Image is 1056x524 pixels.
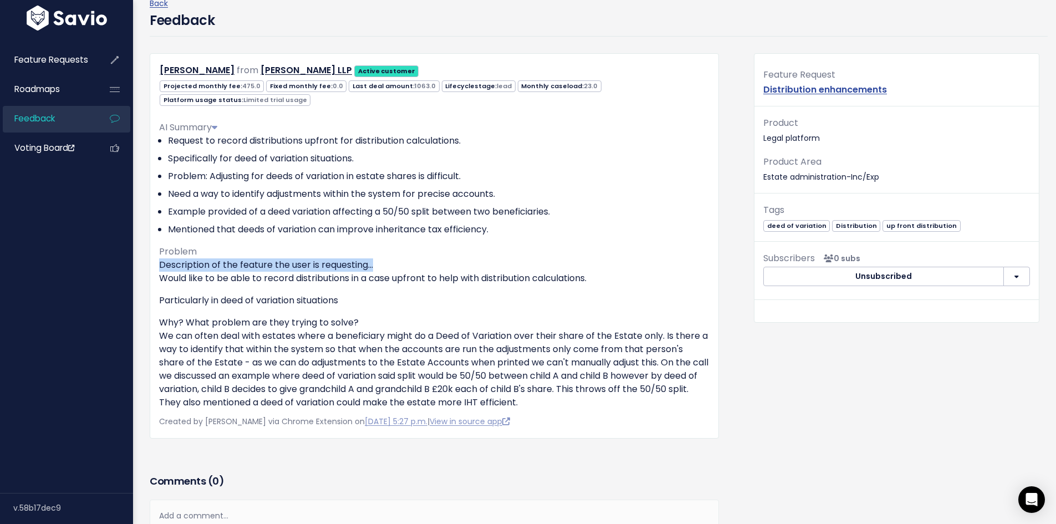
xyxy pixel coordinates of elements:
a: Feedback [3,106,92,131]
a: up front distribution [882,220,960,231]
a: Roadmaps [3,77,92,102]
strong: Active customer [358,67,415,75]
p: Particularly in deed of variation situations [159,294,710,307]
span: 1063.0 [415,82,436,90]
span: 0.0 [333,82,343,90]
span: Product [763,116,798,129]
a: [PERSON_NAME] LLP [261,64,352,77]
span: Monthly caseload: [518,80,601,92]
span: lead [497,82,512,90]
span: AI Summary [159,121,217,134]
span: Feature Requests [14,54,88,65]
li: Mentioned that deeds of variation can improve inheritance tax efficiency. [168,223,710,236]
span: Distribution [832,220,880,232]
div: v.58b17dec9 [13,494,133,522]
span: deed of variation [763,220,830,232]
a: [DATE] 5:27 p.m. [365,416,427,427]
li: Specifically for deed of variation situations. [168,152,710,165]
span: Roadmaps [14,83,60,95]
span: Last deal amount: [349,80,439,92]
li: Example provided of a deed variation affecting a 50/50 split between two beneficiaries. [168,205,710,218]
a: [PERSON_NAME] [160,64,234,77]
span: Subscribers [763,252,815,264]
span: Lifecyclestage: [442,80,516,92]
a: Distribution enhancements [763,83,887,96]
p: Estate administration-Inc/Exp [763,154,1030,184]
button: Unsubscribed [763,267,1004,287]
li: Problem: Adjusting for deeds of variation in estate shares is difficult. [168,170,710,183]
span: Feedback [14,113,55,124]
p: Legal platform [763,115,1030,145]
span: Voting Board [14,142,74,154]
span: Product Area [763,155,822,168]
p: Why? What problem are they trying to solve? We can often deal with estates where a beneficiary mi... [159,316,710,409]
a: Feature Requests [3,47,92,73]
img: logo-white.9d6f32f41409.svg [24,6,110,30]
span: Limited trial usage [243,95,307,104]
div: Open Intercom Messenger [1018,486,1045,513]
a: Distribution [832,220,880,231]
span: <p><strong>Subscribers</strong><br><br> No subscribers yet<br> </p> [819,253,860,264]
span: Platform usage status: [160,94,310,106]
span: 475.0 [242,82,261,90]
span: Problem [159,245,197,258]
h4: Feedback [150,11,215,30]
span: Tags [763,204,784,216]
span: Fixed monthly fee: [266,80,346,92]
a: Voting Board [3,135,92,161]
a: deed of variation [763,220,830,231]
span: Feature Request [763,68,835,81]
li: Request to record distributions upfront for distribution calculations. [168,134,710,147]
span: 0 [212,474,219,488]
h3: Comments ( ) [150,474,719,489]
li: Need a way to identify adjustments within the system for precise accounts. [168,187,710,201]
span: up front distribution [882,220,960,232]
p: Description of the feature the user is requesting... Would like to be able to record distribution... [159,258,710,285]
span: from [237,64,258,77]
span: Created by [PERSON_NAME] via Chrome Extension on | [159,416,510,427]
a: View in source app [430,416,510,427]
span: Projected monthly fee: [160,80,264,92]
span: 23.0 [584,82,598,90]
